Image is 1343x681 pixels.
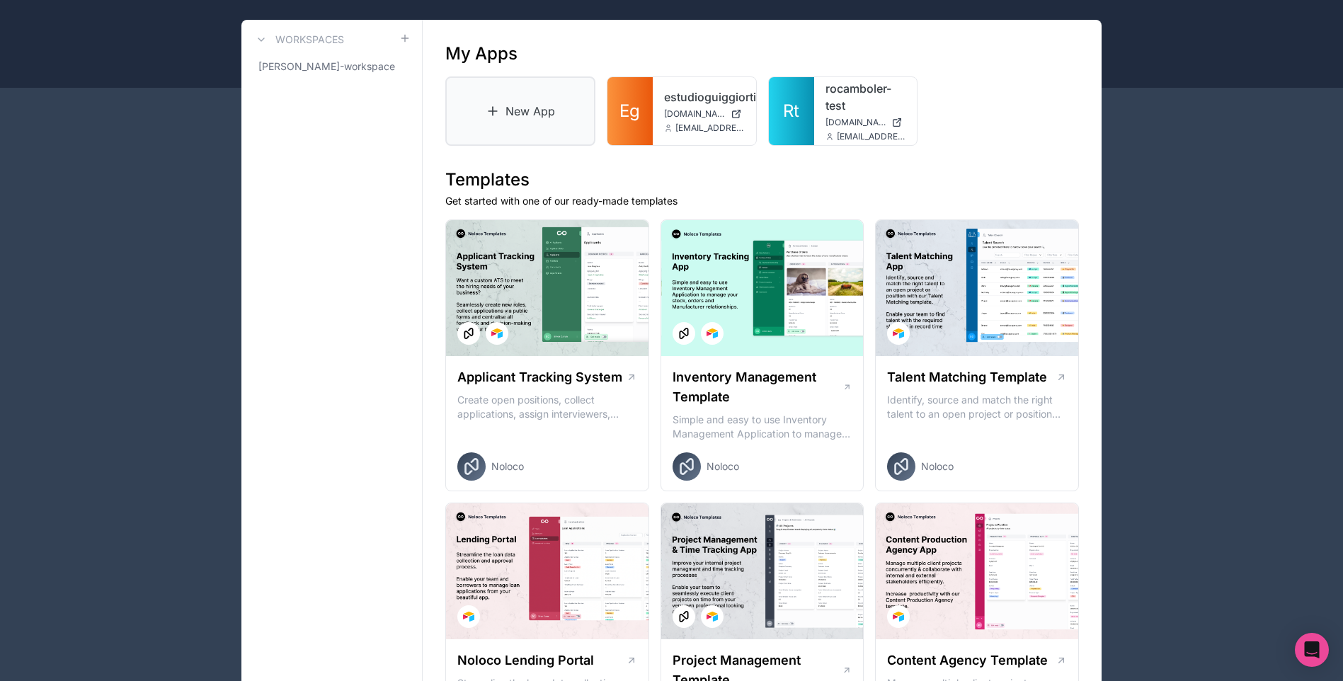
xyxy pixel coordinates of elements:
span: Noloco [707,459,739,474]
img: Airtable Logo [463,611,474,622]
a: [PERSON_NAME]-workspace [253,54,411,79]
img: Airtable Logo [893,328,904,339]
span: [EMAIL_ADDRESS][DOMAIN_NAME] [675,122,745,134]
span: Noloco [921,459,954,474]
h1: Content Agency Template [887,651,1048,670]
a: Rt [769,77,814,145]
h1: Noloco Lending Portal [457,651,594,670]
a: New App [445,76,595,146]
p: Identify, source and match the right talent to an open project or position with our Talent Matchi... [887,393,1067,421]
h1: Applicant Tracking System [457,367,622,387]
img: Airtable Logo [491,328,503,339]
img: Airtable Logo [893,611,904,622]
span: Eg [619,100,640,122]
span: [EMAIL_ADDRESS][DOMAIN_NAME] [837,131,906,142]
a: Eg [607,77,653,145]
p: Create open positions, collect applications, assign interviewers, centralise candidate feedback a... [457,393,637,421]
h1: My Apps [445,42,518,65]
img: Airtable Logo [707,611,718,622]
p: Get started with one of our ready-made templates [445,194,1079,208]
h1: Talent Matching Template [887,367,1047,387]
h1: Inventory Management Template [673,367,842,407]
span: Rt [783,100,799,122]
p: Simple and easy to use Inventory Management Application to manage your stock, orders and Manufact... [673,413,852,441]
span: [DOMAIN_NAME] [825,117,886,128]
a: estudioguiggiortiz [664,88,745,105]
h1: Templates [445,168,1079,191]
h3: Workspaces [275,33,344,47]
a: rocamboler-test [825,80,906,114]
a: Workspaces [253,31,344,48]
a: [DOMAIN_NAME] [664,108,745,120]
span: Noloco [491,459,524,474]
img: Airtable Logo [707,328,718,339]
a: [DOMAIN_NAME] [825,117,906,128]
div: Open Intercom Messenger [1295,633,1329,667]
span: [PERSON_NAME]-workspace [258,59,395,74]
span: [DOMAIN_NAME] [664,108,725,120]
